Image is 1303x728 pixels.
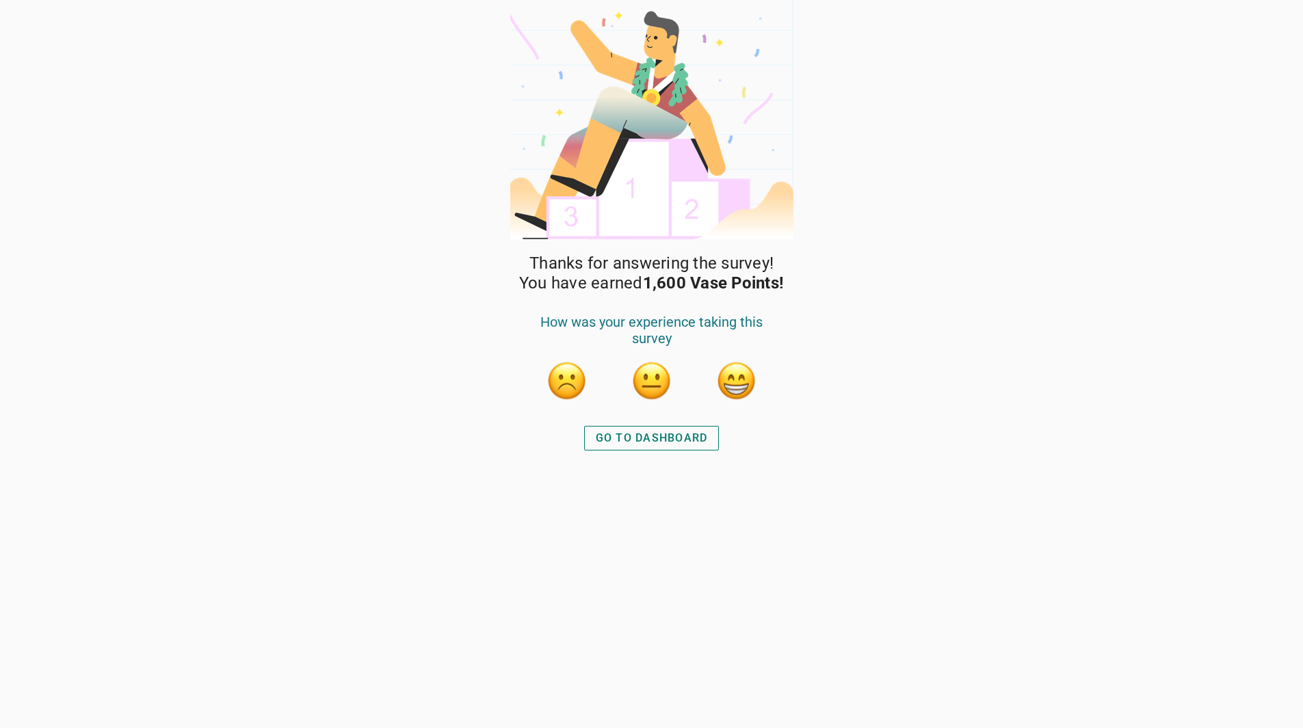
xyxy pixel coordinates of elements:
span: You have earned [519,273,784,293]
strong: 1,600 Vase Points! [643,273,785,293]
button: GO TO DASHBOARD [584,426,720,450]
div: GO TO DASHBOARD [596,430,708,446]
span: Thanks for answering the survey! [529,254,774,273]
div: How was your experience taking this survey [525,314,779,360]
